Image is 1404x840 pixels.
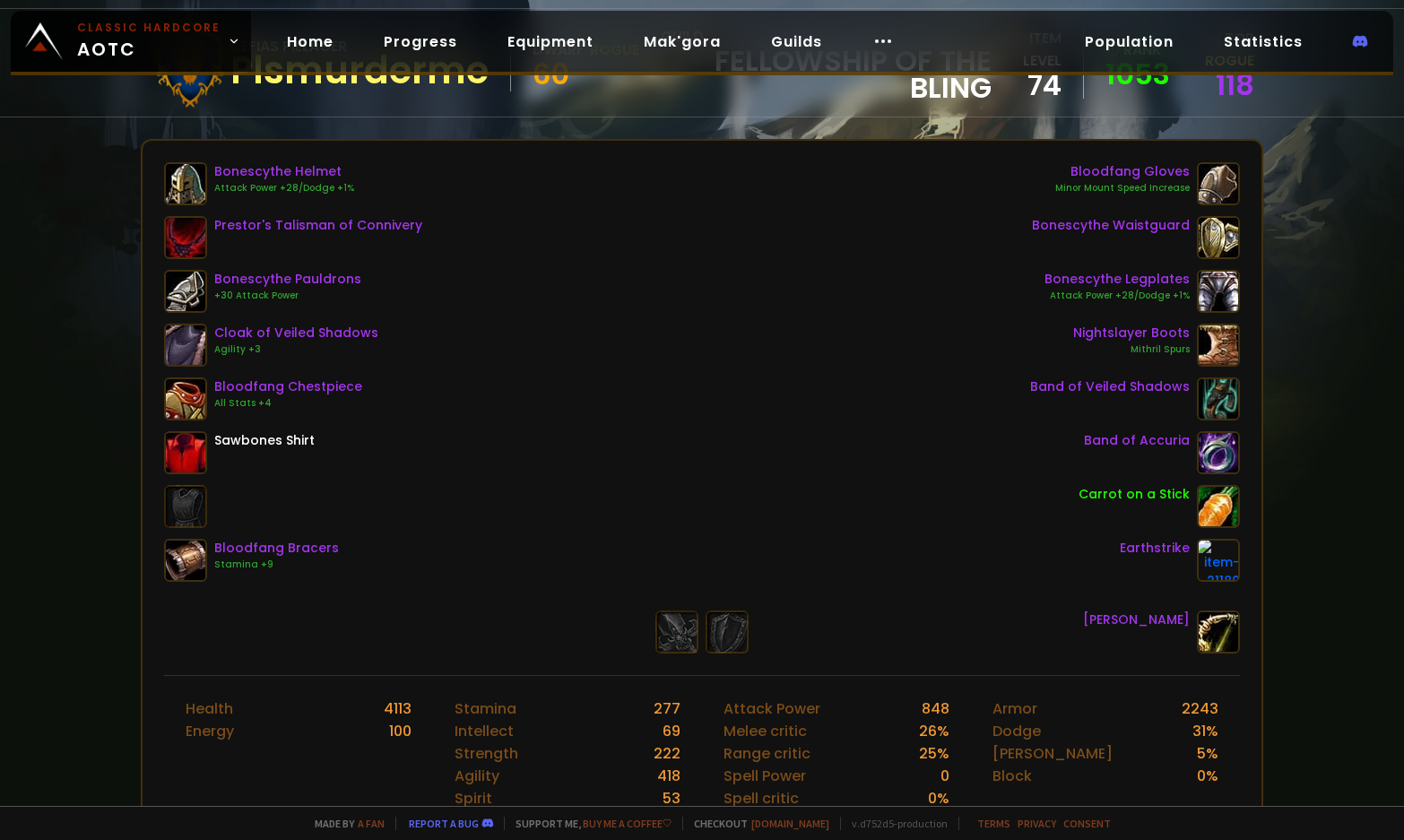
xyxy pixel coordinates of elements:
div: Band of Veiled Shadows [1030,377,1190,396]
div: 69 [663,720,680,742]
div: 53 [663,787,680,810]
div: Stamina +9 [214,558,339,572]
div: Earthstrike [1120,539,1190,558]
div: 418 [657,765,680,787]
div: Dodge [992,720,1041,742]
div: Bloodfang Chestpiece [214,377,362,396]
img: item-19377 [164,216,207,259]
div: 4113 [384,697,412,720]
div: [PERSON_NAME] [992,742,1113,765]
div: Bonescythe Legplates [1044,270,1190,289]
small: Classic Hardcore [77,20,221,36]
div: Attack Power [724,697,820,720]
span: AOTC [77,20,221,63]
a: Consent [1063,817,1111,830]
div: Spirit [455,787,492,810]
span: Support me, [504,817,672,830]
div: Agility [455,765,499,787]
img: item-22477 [1197,270,1240,313]
div: Bloodfang Gloves [1055,162,1190,181]
div: Band of Accuria [1084,431,1190,450]
a: Guilds [757,23,836,60]
div: All Stats +4 [214,396,362,411]
a: Terms [977,817,1010,830]
div: Nightslayer Boots [1073,324,1190,342]
a: Classic HardcoreAOTC [11,11,251,72]
div: Minor Mount Speed Increase [1055,181,1190,195]
div: 25 % [919,742,949,765]
div: Sawbones Shirt [214,431,315,450]
div: Range critic [724,742,810,765]
a: Buy me a coffee [583,817,672,830]
div: 74 [992,72,1062,99]
a: Statistics [1209,23,1317,60]
div: Bonescythe Pauldrons [214,270,361,289]
div: Bloodfang Bracers [214,539,339,558]
img: item-16905 [164,377,207,420]
span: Made by [304,817,385,830]
img: item-16907 [1197,162,1240,205]
div: 222 [654,742,680,765]
a: Report a bug [409,817,479,830]
a: Mak'gora [629,23,735,60]
div: Spell critic [724,787,799,810]
div: Strength [455,742,518,765]
div: 848 [922,697,949,720]
div: Melee critic [724,720,807,742]
img: item-11122 [1197,485,1240,528]
div: Spell Power [724,765,806,787]
img: item-21180 [1197,539,1240,582]
div: Health [186,697,233,720]
div: [PERSON_NAME] [1083,611,1190,629]
div: 100 [389,720,412,742]
div: Carrot on a Stick [1079,485,1190,504]
div: Cloak of Veiled Shadows [214,324,378,342]
img: item-22478 [164,162,207,205]
span: Checkout [682,817,829,830]
img: item-14617 [164,431,207,474]
div: Intellect [455,720,514,742]
img: item-17063 [1197,431,1240,474]
a: Privacy [1018,817,1056,830]
div: Attack Power +28/Dodge +1% [1044,289,1190,303]
div: 277 [654,697,680,720]
div: 5 % [1197,742,1218,765]
span: v. d752d5 - production [840,817,948,830]
div: Block [992,765,1032,787]
div: Agility +3 [214,342,378,357]
div: Energy [186,720,234,742]
img: item-21405 [1197,377,1240,420]
img: item-17069 [1197,611,1240,654]
a: Home [273,23,348,60]
a: Population [1070,23,1188,60]
a: a fan [358,817,385,830]
img: item-22482 [1197,216,1240,259]
img: item-16824 [1197,324,1240,367]
div: Bonescythe Waistguard [1032,216,1190,235]
div: +30 Attack Power [214,289,361,303]
div: 31 % [1192,720,1218,742]
div: 26 % [919,720,949,742]
div: Prestor's Talisman of Connivery [214,216,422,235]
div: Plsmurderme [230,57,489,84]
div: Bonescythe Helmet [214,162,354,181]
img: item-22479 [164,270,207,313]
div: 0 % [1197,765,1218,787]
div: Stamina [455,697,516,720]
div: 0 % [928,787,949,810]
a: Equipment [493,23,608,60]
img: item-21406 [164,324,207,367]
a: 1053 [1105,61,1166,88]
div: Armor [992,697,1037,720]
div: 0 [940,765,949,787]
div: Attack Power +28/Dodge +1% [214,181,354,195]
a: 118 [1216,65,1254,105]
img: item-16911 [164,539,207,582]
div: 2243 [1182,697,1218,720]
div: Mithril Spurs [1073,342,1190,357]
a: [DOMAIN_NAME] [751,817,829,830]
a: Progress [369,23,472,60]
